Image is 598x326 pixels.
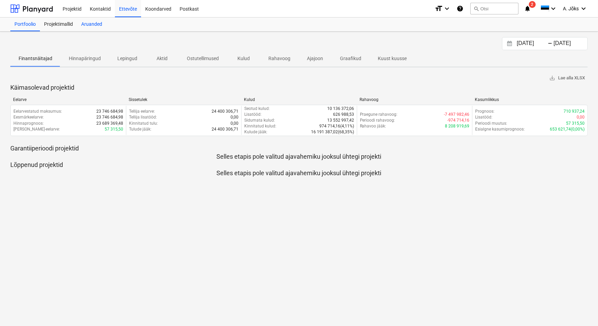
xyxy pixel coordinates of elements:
[475,114,492,120] p: Lisatööd :
[154,55,170,62] p: Aktid
[13,126,60,132] p: [PERSON_NAME]-eelarve :
[473,6,479,11] span: search
[340,55,361,62] p: Graafikud
[77,18,106,31] a: Aruanded
[19,55,52,62] p: Finantsnäitajad
[96,121,123,126] p: 23 689 369,48
[475,109,494,114] p: Prognoos :
[546,73,588,83] button: Lae alla XLSX
[564,109,585,114] p: 710 937,24
[268,55,290,62] p: Rahavoog
[129,121,158,126] p: Kinnitatud tulu :
[360,97,470,102] div: Rahavoog
[129,126,151,132] p: Tulude jääk :
[244,106,270,112] p: Seotud kulud :
[311,129,354,135] p: 16 191 387,02 ( 68,35% )
[96,109,123,114] p: 23 746 684,98
[244,123,276,129] p: Kinnitatud kulud :
[10,18,40,31] a: Portfoolio
[235,55,252,62] p: Kulud
[105,126,123,132] p: 57 315,50
[577,114,585,120] p: 0,00
[443,4,451,13] i: keyboard_arrow_down
[549,75,555,81] span: save_alt
[10,161,588,169] p: Lõppenud projektid
[244,112,261,117] p: Lisatööd :
[550,126,585,132] p: 653 621,74 ( 0,00% )
[548,42,552,46] div: -
[504,40,515,48] button: Interact with the calendar and add the check-in date for your trip.
[333,112,354,117] p: 626 988,53
[566,121,585,126] p: 57 315,50
[117,55,137,62] p: Lepingud
[475,126,525,132] p: Esialgne kasumiprognoos :
[244,97,354,102] div: Kulud
[244,117,275,123] p: Sidumata kulud :
[552,39,587,48] input: Lõpp
[307,55,323,62] p: Ajajoon
[10,153,588,161] p: Selles etapis pole valitud ajavahemiku jooksul ühtegi projekti
[360,123,386,129] p: Rahavoo jääk :
[444,112,469,117] p: -7 497 982,46
[187,55,219,62] p: Ostutellimused
[457,4,463,13] i: Abikeskus
[231,114,238,120] p: 0,00
[319,123,354,129] p: 974 714,16 ( 4,11% )
[579,4,588,13] i: keyboard_arrow_down
[549,74,585,82] span: Lae alla XLSX
[327,106,354,112] p: 10 136 372,06
[475,97,585,102] div: Kasumlikkus
[529,1,536,8] span: 2
[231,121,238,126] p: 0,00
[563,6,579,11] span: A. Jõks
[524,4,531,13] i: notifications
[69,55,101,62] p: Hinnapäringud
[40,18,77,31] a: Projektimallid
[96,114,123,120] p: 23 746 684,98
[13,109,62,114] p: Eelarvestatud maksumus :
[360,112,398,117] p: Praegune rahavoog :
[435,4,443,13] i: format_size
[378,55,407,62] p: Kuust kuusse
[327,117,354,123] p: 13 552 997,42
[244,129,267,135] p: Kulude jääk :
[515,39,551,48] input: Algus
[13,97,123,102] div: Eelarve
[447,117,469,123] p: -974 714,16
[129,97,239,102] div: Sissetulek
[564,293,598,326] iframe: Chat Widget
[212,126,238,132] p: 24 400 306,71
[10,169,588,177] p: Selles etapis pole valitud ajavahemiku jooksul ühtegi projekti
[129,109,155,114] p: Tellija eelarve :
[549,4,557,13] i: keyboard_arrow_down
[475,121,507,126] p: Perioodi muutus :
[470,3,519,14] button: Otsi
[13,121,44,126] p: Hinnaprognoos :
[129,114,157,120] p: Tellija lisatööd :
[10,83,588,92] p: Käimasolevad projektid
[445,123,469,129] p: 8 208 919,69
[13,114,44,120] p: Eesmärkeelarve :
[212,109,238,114] p: 24 400 306,71
[10,144,588,153] p: Garantiiperioodi projektid
[360,117,395,123] p: Perioodi rahavoog :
